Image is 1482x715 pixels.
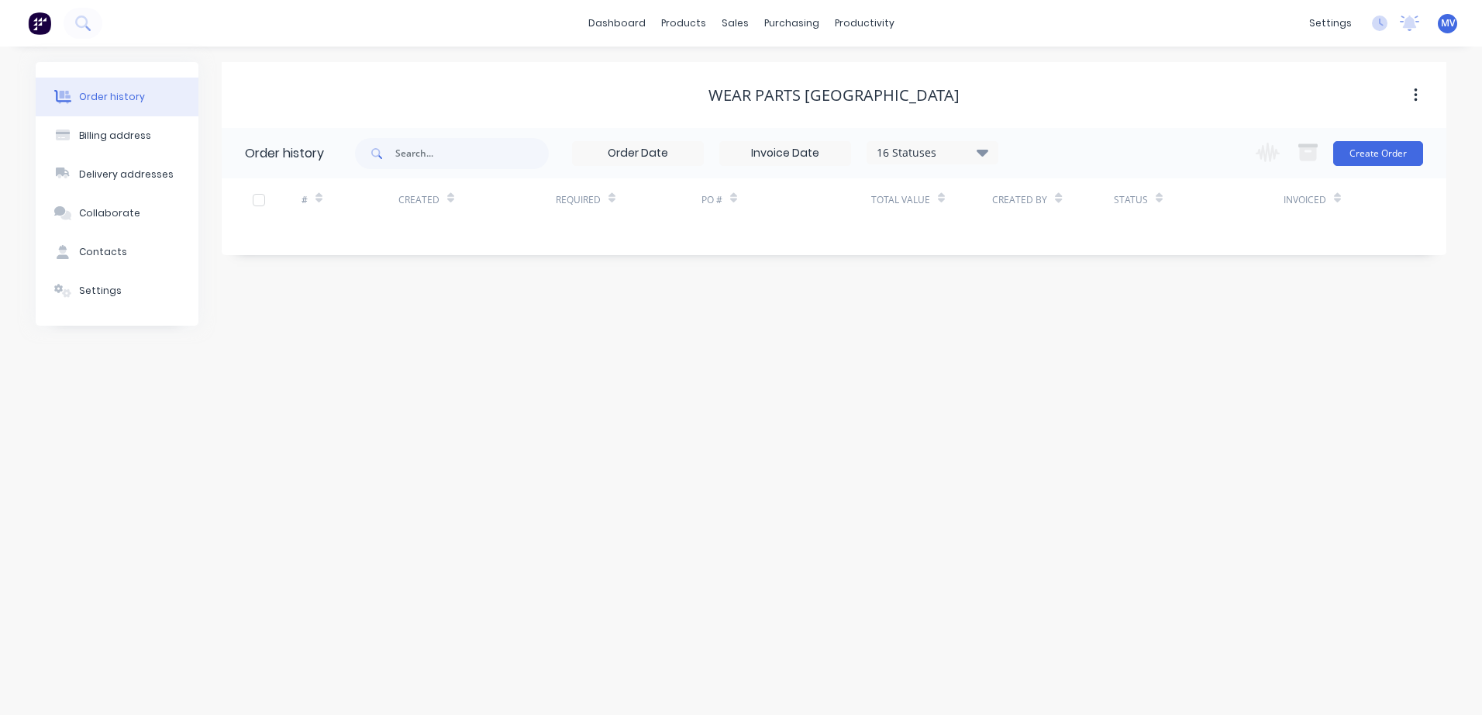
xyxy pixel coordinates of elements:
button: Create Order [1333,141,1423,166]
button: Collaborate [36,194,198,233]
button: Delivery addresses [36,155,198,194]
div: Created By [992,178,1113,221]
div: Order history [245,144,324,163]
div: Status [1114,193,1148,207]
div: Order history [79,90,145,104]
input: Order Date [573,142,703,165]
div: Required [556,193,601,207]
div: # [302,193,308,207]
div: purchasing [757,12,827,35]
button: Order history [36,78,198,116]
div: Created [398,193,439,207]
div: Required [556,178,701,221]
div: productivity [827,12,902,35]
span: MV [1441,16,1455,30]
div: settings [1301,12,1360,35]
div: Invoiced [1284,193,1326,207]
div: Total Value [871,193,930,207]
div: Invoiced [1284,178,1380,221]
img: Factory [28,12,51,35]
input: Search... [395,138,549,169]
button: Settings [36,271,198,310]
a: dashboard [581,12,653,35]
button: Billing address [36,116,198,155]
div: Wear Parts [GEOGRAPHIC_DATA] [708,86,960,105]
div: 16 Statuses [867,144,998,161]
div: Created [398,178,556,221]
div: Settings [79,284,122,298]
div: Created By [992,193,1047,207]
div: Contacts [79,245,127,259]
div: sales [714,12,757,35]
div: Delivery addresses [79,168,174,181]
div: Status [1114,178,1284,221]
div: Billing address [79,129,151,143]
button: Contacts [36,233,198,271]
div: PO # [701,193,722,207]
div: PO # [701,178,871,221]
div: Total Value [871,178,992,221]
input: Invoice Date [720,142,850,165]
div: Collaborate [79,206,140,220]
div: # [302,178,398,221]
div: products [653,12,714,35]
